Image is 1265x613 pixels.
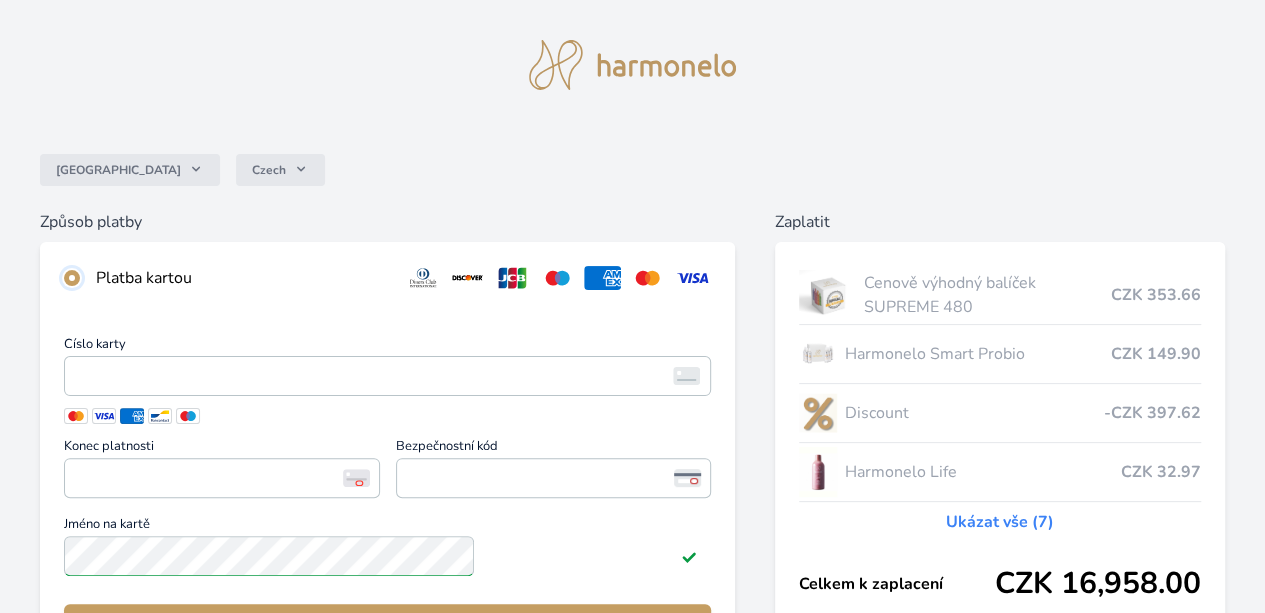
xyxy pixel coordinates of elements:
[799,270,856,320] img: supreme.jpg
[946,510,1054,534] a: Ukázat vše (7)
[799,388,837,438] img: discount-lo.png
[73,464,371,492] iframe: Iframe pro datum vypršení platnosti
[584,266,621,290] img: amex.svg
[995,566,1201,602] span: CZK 16,958.00
[236,154,325,186] button: Czech
[673,367,700,385] img: card
[40,210,735,234] h6: Způsob platby
[775,210,1225,234] h6: Zaplatit
[799,329,837,379] img: Box-6-lahvi-SMART-PROBIO-1_(1)-lo.png
[864,271,1111,319] span: Cenově výhodný balíček SUPREME 480
[1121,460,1201,484] span: CZK 32.97
[343,469,370,487] img: Konec platnosti
[64,338,711,356] span: Číslo karty
[845,342,1111,366] span: Harmonelo Smart Probio
[845,460,1121,484] span: Harmonelo Life
[96,266,389,290] div: Platba kartou
[529,40,737,90] img: logo.svg
[845,401,1104,425] span: Discount
[799,572,995,596] span: Celkem k zaplacení
[799,447,837,497] img: CLEAN_LIFE_se_stinem_x-lo.jpg
[405,464,703,492] iframe: Iframe pro bezpečnostní kód
[405,266,442,290] img: diners.svg
[56,162,181,178] span: [GEOGRAPHIC_DATA]
[539,266,576,290] img: maestro.svg
[449,266,486,290] img: discover.svg
[1104,401,1201,425] span: -CZK 397.62
[1111,342,1201,366] span: CZK 149.90
[73,362,702,390] iframe: Iframe pro číslo karty
[64,536,474,576] input: Jméno na kartěPlatné pole
[494,266,531,290] img: jcb.svg
[64,518,711,536] span: Jméno na kartě
[64,440,380,458] span: Konec platnosti
[681,548,697,564] img: Platné pole
[252,162,286,178] span: Czech
[629,266,666,290] img: mc.svg
[396,440,712,458] span: Bezpečnostní kód
[1111,283,1201,307] span: CZK 353.66
[40,154,220,186] button: [GEOGRAPHIC_DATA]
[674,266,711,290] img: visa.svg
